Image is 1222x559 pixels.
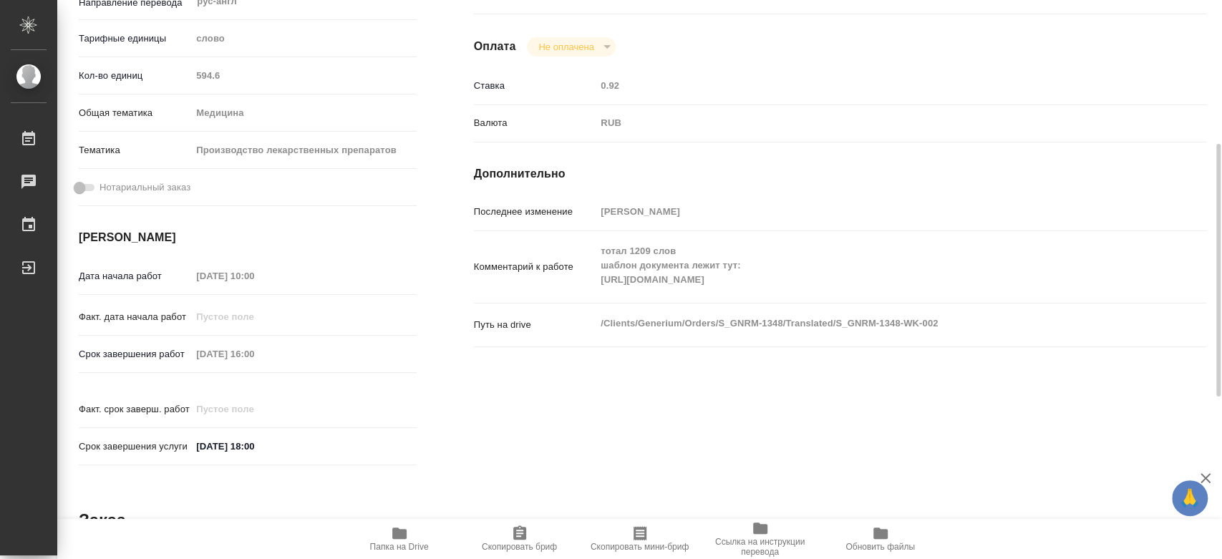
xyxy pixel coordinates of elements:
button: Папка на Drive [339,519,460,559]
button: Скопировать бриф [460,519,580,559]
textarea: /Clients/Generium/Orders/S_GNRM-1348/Translated/S_GNRM-1348-WK-002 [596,311,1145,336]
textarea: тотал 1209 слов шаблон документа лежит тут: [URL][DOMAIN_NAME] [596,239,1145,292]
button: 🙏 [1172,480,1208,516]
input: Пустое поле [191,344,316,364]
input: Пустое поле [596,75,1145,96]
p: Ставка [474,79,596,93]
button: Не оплачена [534,41,598,53]
button: Скопировать мини-бриф [580,519,700,559]
h2: Заказ [79,509,125,532]
input: Пустое поле [191,399,316,419]
h4: Оплата [474,38,516,55]
div: Не оплачена [527,37,615,57]
p: Общая тематика [79,106,191,120]
div: RUB [596,111,1145,135]
h4: [PERSON_NAME] [79,229,417,246]
p: Комментарий к работе [474,260,596,274]
p: Тематика [79,143,191,157]
div: слово [191,26,416,51]
div: Медицина [191,101,416,125]
span: Обновить файлы [845,542,915,552]
input: Пустое поле [191,65,416,86]
span: Ссылка на инструкции перевода [709,537,812,557]
span: Скопировать бриф [482,542,557,552]
button: Ссылка на инструкции перевода [700,519,820,559]
p: Валюта [474,116,596,130]
span: Папка на Drive [370,542,429,552]
span: Нотариальный заказ [100,180,190,195]
p: Путь на drive [474,318,596,332]
p: Тарифные единицы [79,31,191,46]
p: Дата начала работ [79,269,191,283]
button: Обновить файлы [820,519,941,559]
span: 🙏 [1178,483,1202,513]
p: Срок завершения услуги [79,439,191,454]
span: Скопировать мини-бриф [591,542,689,552]
p: Факт. срок заверш. работ [79,402,191,417]
input: ✎ Введи что-нибудь [191,436,316,457]
p: Факт. дата начала работ [79,310,191,324]
h4: Дополнительно [474,165,1206,183]
input: Пустое поле [191,266,316,286]
input: Пустое поле [596,201,1145,222]
div: Производство лекарственных препаратов [191,138,416,162]
p: Кол-во единиц [79,69,191,83]
p: Последнее изменение [474,205,596,219]
input: Пустое поле [191,306,316,327]
p: Срок завершения работ [79,347,191,361]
